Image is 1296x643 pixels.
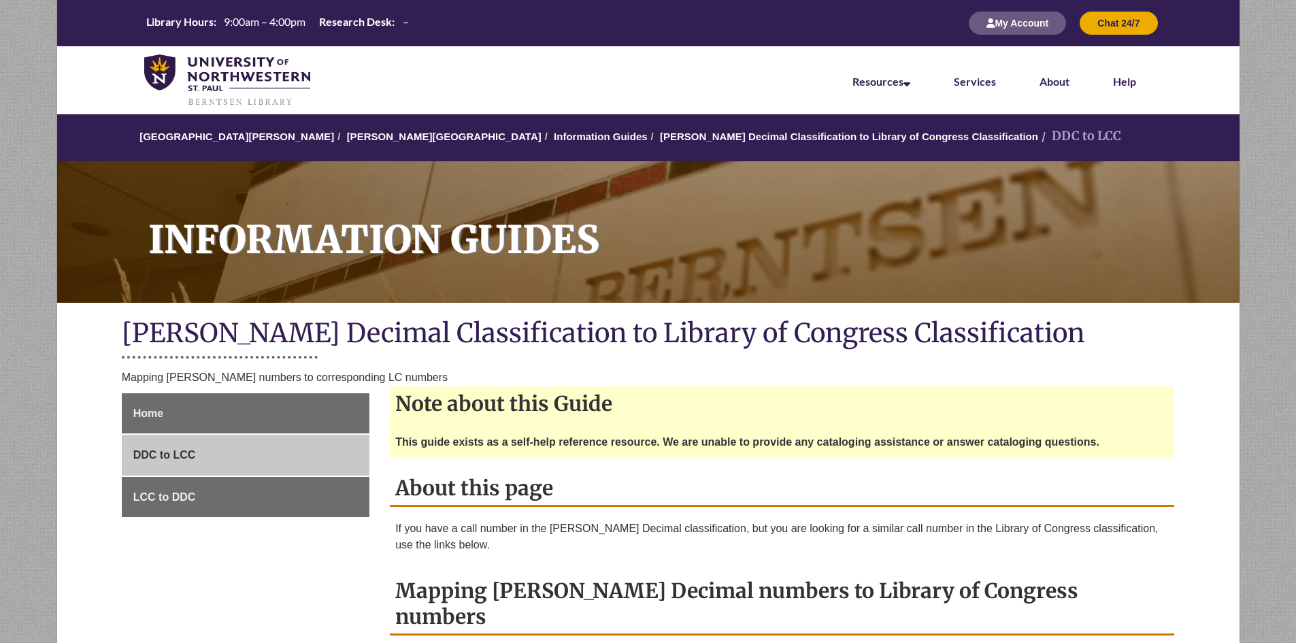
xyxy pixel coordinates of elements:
[969,17,1066,29] a: My Account
[852,75,910,88] a: Resources
[133,161,1240,285] h1: Information Guides
[554,131,648,142] a: Information Guides
[122,316,1175,352] h1: [PERSON_NAME] Decimal Classification to Library of Congress Classification
[133,449,196,461] span: DDC to LCC
[122,435,369,476] a: DDC to LCC
[403,15,409,28] span: –
[122,372,448,383] span: Mapping [PERSON_NAME] numbers to corresponding LC numbers
[141,14,414,33] a: Hours Today
[144,54,311,108] img: UNWSP Library Logo
[57,161,1240,303] a: Information Guides
[660,131,1038,142] a: [PERSON_NAME] Decimal Classification to Library of Congress Classification
[1038,127,1121,146] li: DDC to LCC
[133,491,196,503] span: LCC to DDC
[395,436,1099,448] strong: This guide exists as a self-help reference resource. We are unable to provide any cataloging assi...
[390,574,1174,636] h2: Mapping [PERSON_NAME] Decimal numbers to Library of Congress numbers
[122,393,369,518] div: Guide Page Menu
[395,521,1169,553] p: If you have a call number in the [PERSON_NAME] Decimal classification, but you are looking for a ...
[390,471,1174,507] h2: About this page
[347,131,542,142] a: [PERSON_NAME][GEOGRAPHIC_DATA]
[1040,75,1069,88] a: About
[122,393,369,434] a: Home
[954,75,996,88] a: Services
[141,14,414,31] table: Hours Today
[224,15,305,28] span: 9:00am – 4:00pm
[390,386,1174,421] h2: Note about this Guide
[141,14,218,29] th: Library Hours:
[969,12,1066,35] button: My Account
[139,131,334,142] a: [GEOGRAPHIC_DATA][PERSON_NAME]
[133,408,163,419] span: Home
[1080,17,1157,29] a: Chat 24/7
[1080,12,1157,35] button: Chat 24/7
[314,14,397,29] th: Research Desk:
[122,477,369,518] a: LCC to DDC
[1113,75,1136,88] a: Help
